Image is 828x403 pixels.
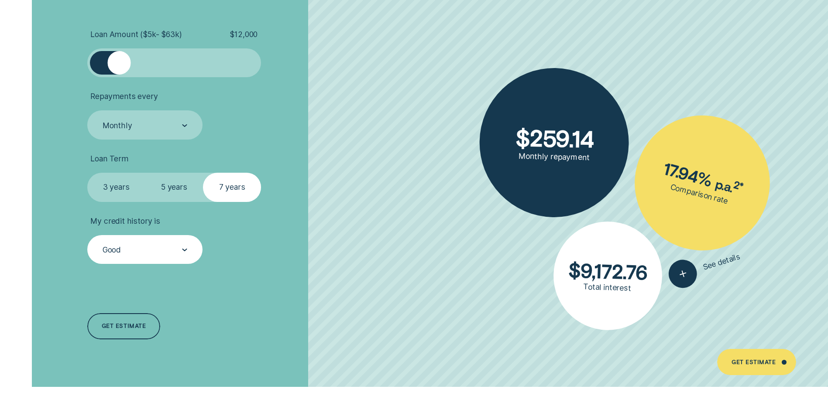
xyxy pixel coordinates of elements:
div: Monthly [103,121,132,130]
a: Get estimate [87,313,161,339]
span: My credit history is [90,216,160,226]
div: Good [103,245,121,255]
label: 3 years [87,173,145,201]
a: Get Estimate [717,349,796,375]
span: Loan Term [90,154,128,164]
span: Loan Amount ( $5k - $63k ) [90,30,182,39]
button: See details [665,243,744,292]
span: See details [702,252,742,272]
span: Repayments every [90,92,158,101]
span: $ 12,000 [230,30,258,39]
label: 5 years [145,173,203,201]
label: 7 years [203,173,261,201]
